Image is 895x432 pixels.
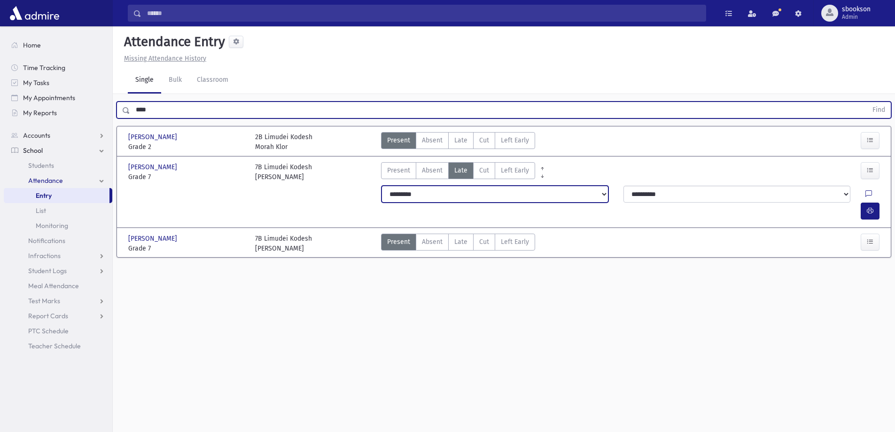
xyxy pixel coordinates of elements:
[141,5,706,22] input: Search
[387,237,410,247] span: Present
[4,323,112,338] a: PTC Schedule
[23,41,41,49] span: Home
[161,67,189,94] a: Bulk
[4,308,112,323] a: Report Cards
[4,38,112,53] a: Home
[28,312,68,320] span: Report Cards
[189,67,236,94] a: Classroom
[23,146,43,155] span: School
[128,142,246,152] span: Grade 2
[124,55,206,63] u: Missing Attendance History
[255,162,312,182] div: 7B Limudei Kodesh [PERSON_NAME]
[28,267,67,275] span: Student Logs
[4,143,112,158] a: School
[4,60,112,75] a: Time Tracking
[387,165,410,175] span: Present
[4,173,112,188] a: Attendance
[4,338,112,353] a: Teacher Schedule
[387,135,410,145] span: Present
[23,79,49,87] span: My Tasks
[28,236,65,245] span: Notifications
[479,237,489,247] span: Cut
[120,55,206,63] a: Missing Attendance History
[381,162,535,182] div: AttTypes
[501,237,529,247] span: Left Early
[28,297,60,305] span: Test Marks
[422,165,443,175] span: Absent
[36,206,46,215] span: List
[128,67,161,94] a: Single
[128,243,246,253] span: Grade 7
[28,161,54,170] span: Students
[4,158,112,173] a: Students
[381,132,535,152] div: AttTypes
[4,128,112,143] a: Accounts
[454,237,467,247] span: Late
[422,237,443,247] span: Absent
[422,135,443,145] span: Absent
[842,6,871,13] span: sbookson
[128,234,179,243] span: [PERSON_NAME]
[4,218,112,233] a: Monitoring
[28,327,69,335] span: PTC Schedule
[255,132,312,152] div: 2B Limudei Kodesh Morah Klor
[23,94,75,102] span: My Appointments
[4,248,112,263] a: Infractions
[501,165,529,175] span: Left Early
[842,13,871,21] span: Admin
[4,278,112,293] a: Meal Attendance
[381,234,535,253] div: AttTypes
[454,135,467,145] span: Late
[4,263,112,278] a: Student Logs
[867,102,891,118] button: Find
[4,233,112,248] a: Notifications
[23,63,65,72] span: Time Tracking
[4,90,112,105] a: My Appointments
[28,251,61,260] span: Infractions
[4,203,112,218] a: List
[4,188,109,203] a: Entry
[479,165,489,175] span: Cut
[454,165,467,175] span: Late
[128,132,179,142] span: [PERSON_NAME]
[36,191,52,200] span: Entry
[28,282,79,290] span: Meal Attendance
[501,135,529,145] span: Left Early
[23,131,50,140] span: Accounts
[8,4,62,23] img: AdmirePro
[4,75,112,90] a: My Tasks
[28,176,63,185] span: Attendance
[479,135,489,145] span: Cut
[23,109,57,117] span: My Reports
[120,34,225,50] h5: Attendance Entry
[36,221,68,230] span: Monitoring
[28,342,81,350] span: Teacher Schedule
[255,234,312,253] div: 7B Limudei Kodesh [PERSON_NAME]
[4,293,112,308] a: Test Marks
[128,172,246,182] span: Grade 7
[4,105,112,120] a: My Reports
[128,162,179,172] span: [PERSON_NAME]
